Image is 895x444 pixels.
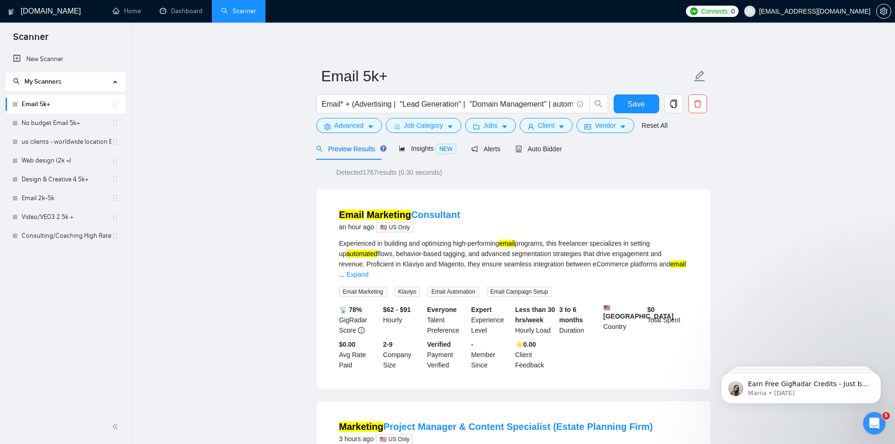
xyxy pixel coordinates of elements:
[6,95,125,114] li: Email 5k+
[614,94,659,113] button: Save
[471,306,492,313] b: Expert
[514,339,558,370] div: Client Feedback
[595,120,615,131] span: Vendor
[589,94,608,113] button: search
[346,250,377,257] mark: automated
[6,114,125,132] li: No budget Email 5k+
[690,8,698,15] img: upwork-logo.png
[394,123,400,130] span: bars
[876,4,891,19] button: setting
[425,304,469,335] div: Talent Preference
[876,8,891,15] a: setting
[379,144,388,153] div: Tooltip anchor
[381,304,425,335] div: Hourly
[13,78,62,86] span: My Scanners
[337,304,381,335] div: GigRadar Score
[628,98,645,110] span: Save
[111,119,119,127] span: holder
[367,123,374,130] span: caret-down
[339,238,688,280] div: Experienced in building and optimizing high-performing programs, this freelancer specializes in s...
[339,341,356,348] b: $0.00
[601,304,646,335] div: Country
[6,170,125,189] li: Design & Creative 4.5k+
[221,7,256,15] a: searchScanner
[6,132,125,151] li: us clients - worldwide location Email 5k+
[520,118,573,133] button: userClientcaret-down
[471,145,500,153] span: Alerts
[603,304,674,320] b: [GEOGRAPHIC_DATA]
[111,157,119,164] span: holder
[111,176,119,183] span: holder
[22,95,111,114] a: Email 5k+
[642,120,668,131] a: Reset All
[436,144,456,154] span: NEW
[447,123,453,130] span: caret-down
[111,138,119,146] span: holder
[22,226,111,245] a: Consulting/Coaching High Rates only
[339,287,387,297] span: Email Marketing
[22,114,111,132] a: No budget Email 5k+
[473,123,480,130] span: folder
[111,213,119,221] span: holder
[647,306,655,313] b: $ 0
[376,222,413,233] span: 🇺🇸 US Only
[6,151,125,170] li: Web design (2k +)
[160,7,202,15] a: dashboardDashboard
[383,306,411,313] b: $62 - $91
[324,123,331,130] span: setting
[664,94,683,113] button: copy
[731,6,735,16] span: 0
[316,145,384,153] span: Preview Results
[322,98,573,110] input: Search Freelance Jobs...
[111,101,119,108] span: holder
[471,146,478,152] span: notification
[6,50,125,69] li: New Scanner
[515,146,522,152] span: robot
[339,421,653,432] a: MarketingProject Manager & Content Specialist (Estate Planning Firm)
[469,339,514,370] div: Member Since
[339,210,364,220] mark: Email
[404,120,443,131] span: Job Category
[8,4,15,19] img: logo
[339,221,460,233] div: an hour ago
[6,30,56,50] span: Scanner
[335,120,364,131] span: Advanced
[383,341,392,348] b: 2-9
[6,189,125,208] li: Email 2k-5k
[501,123,508,130] span: caret-down
[339,210,460,220] a: Email MarketingConsultant
[113,7,141,15] a: homeHome
[22,132,111,151] a: us clients - worldwide location Email 5k+
[701,6,729,16] span: Connects:
[882,412,890,420] span: 5
[316,118,382,133] button: settingAdvancedcaret-down
[399,145,405,152] span: area-chart
[337,339,381,370] div: Avg Rate Paid
[330,167,449,178] span: Detected 1767 results (0.30 seconds)
[24,78,62,86] span: My Scanners
[747,8,753,15] span: user
[689,100,707,108] span: delete
[112,422,121,431] span: double-left
[559,306,583,324] b: 3 to 6 months
[358,327,365,334] span: info-circle
[386,118,461,133] button: barsJob Categorycaret-down
[465,118,516,133] button: folderJobscaret-down
[339,271,345,278] span: ...
[321,64,692,88] input: Scanner name...
[528,123,534,130] span: user
[399,145,456,152] span: Insights
[111,232,119,240] span: holder
[469,304,514,335] div: Experience Level
[590,100,607,108] span: search
[693,70,706,82] span: edit
[558,123,565,130] span: caret-down
[428,287,479,297] span: Email Automation
[6,208,125,226] li: Video/VEO3 2.5k +
[514,304,558,335] div: Hourly Load
[515,341,536,348] b: ⭐️ 0.00
[346,271,368,278] a: Expand
[13,78,20,85] span: search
